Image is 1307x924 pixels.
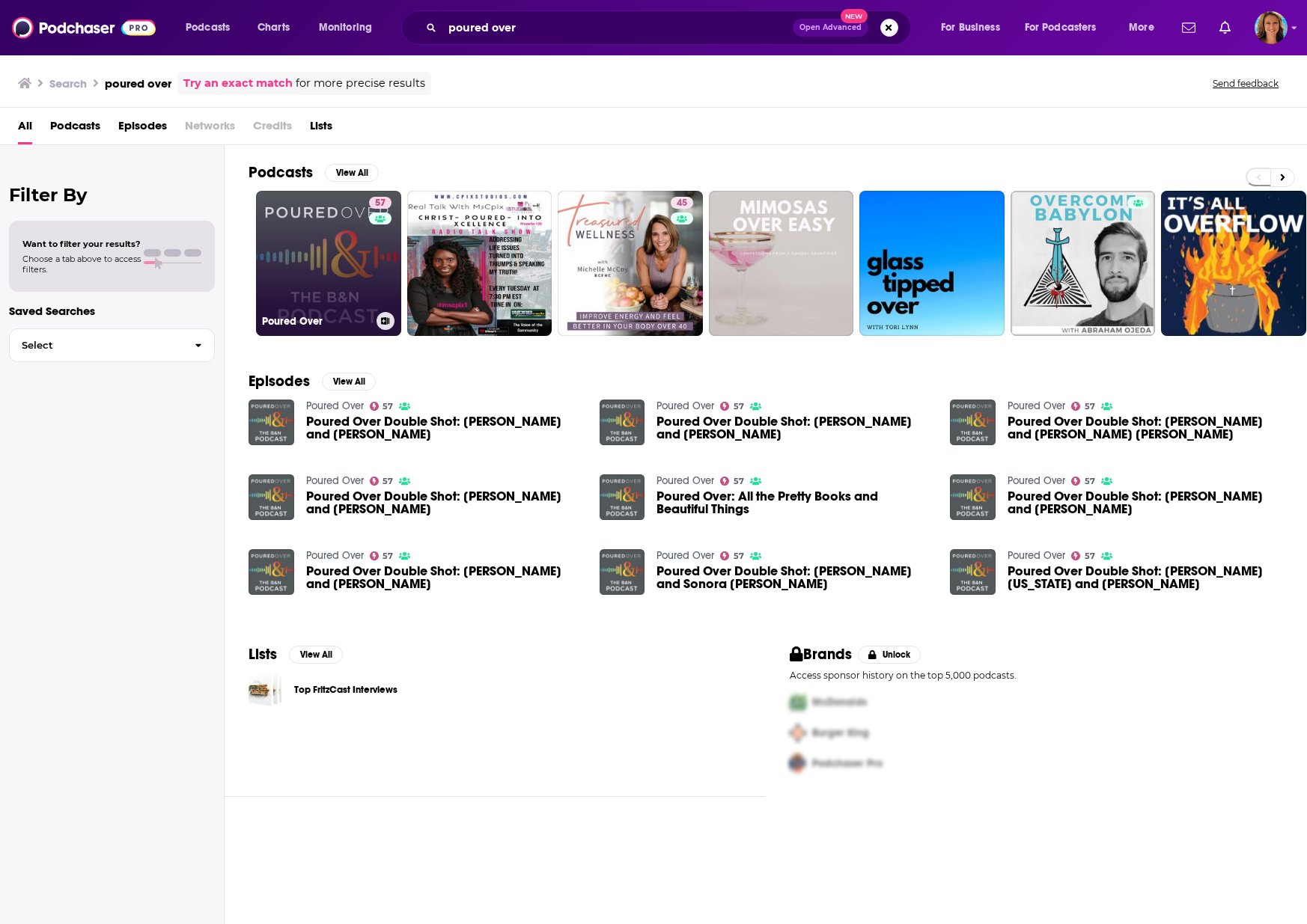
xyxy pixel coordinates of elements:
span: Podchaser Pro [812,757,883,770]
button: open menu [1118,16,1173,40]
a: Poured Over Double Shot: Aisling Rawle and Emily Nussbaum [600,400,645,445]
a: Show notifications dropdown [1213,15,1237,40]
span: 57 [383,553,393,560]
div: Search podcasts, credits, & more... [415,10,925,45]
img: Poured Over Double Shot: Emily Adrian and Jo Hamya [249,400,294,445]
a: Poured Over Double Shot: Tania James and Julia Fine [306,565,582,590]
h2: Lists [249,645,277,664]
img: Third Pro Logo [784,748,812,779]
img: First Pro Logo [784,687,812,718]
span: Burger King [812,726,869,739]
h3: Poured Over [262,315,371,328]
img: Second Pro Logo [784,718,812,748]
span: 57 [383,478,393,485]
a: Poured Over: All the Pretty Books and Beautiful Things [600,474,645,520]
a: Poured Over [1008,400,1065,412]
a: Poured Over Double Shot: Daniel Mason and Paul Murray [950,474,996,520]
button: Open AdvancedNew [793,19,868,37]
a: 57 [720,551,744,560]
a: Poured Over Double Shot: Nathan Hill and Ben Fountain [249,474,294,520]
a: Poured Over [306,400,364,412]
a: Poured Over: All the Pretty Books and Beautiful Things [656,490,932,515]
span: for more precise results [296,75,425,92]
img: Poured Over Double Shot: Claire Dederer and Sonora Jha [600,549,645,595]
a: 57 [720,402,744,411]
a: 57Poured Over [256,191,401,336]
span: More [1129,17,1154,38]
a: Poured Over Double Shot: Tessa Hulls and Griffin Hansbury [1008,415,1283,441]
a: Top FritzCast Interviews [249,673,282,706]
button: View All [289,646,343,664]
span: Poured Over Double Shot: [PERSON_NAME] and [PERSON_NAME] [656,415,932,441]
span: Podcasts [186,17,230,38]
a: Top FritzCast Interviews [294,682,397,698]
span: For Podcasters [1025,17,1097,38]
a: Lists [310,114,332,144]
a: Show notifications dropdown [1176,15,1201,40]
button: open menu [1015,16,1118,40]
span: Networks [185,114,235,144]
button: open menu [175,16,249,40]
button: Unlock [858,646,921,664]
span: 57 [1085,478,1095,485]
button: Send feedback [1208,77,1283,90]
a: Poured Over [306,549,364,562]
button: Show profile menu [1255,11,1288,44]
a: 57 [370,551,394,560]
a: Poured Over Double Shot: Daniel Mason and Paul Murray [1008,490,1283,515]
span: McDonalds [812,696,867,709]
h2: Episodes [249,372,310,391]
p: Access sponsor history on the top 5,000 podcasts. [790,670,1283,681]
a: 45 [558,191,703,336]
a: Podcasts [50,114,100,144]
button: open menu [930,16,1019,40]
img: Podchaser - Follow, Share and Rate Podcasts [12,13,156,42]
h3: poured over [105,76,171,91]
a: Episodes [118,114,167,144]
span: New [841,9,868,23]
a: Try an exact match [183,75,293,92]
img: Poured Over Double Shot: Tessa Hulls and Griffin Hansbury [950,400,996,445]
p: Saved Searches [9,304,215,318]
span: Logged in as MeganBeatie [1255,11,1288,44]
a: 57 [720,477,744,486]
span: Charts [258,17,290,38]
a: 57 [369,197,392,209]
button: View All [325,164,379,182]
h2: Brands [790,645,852,664]
img: Poured Over Double Shot: Bryan Washington and Curtis Chin [950,549,996,595]
span: 57 [1085,553,1095,560]
span: Monitoring [319,17,372,38]
a: Poured Over [656,474,714,487]
a: Poured Over Double Shot: Bryan Washington and Curtis Chin [1008,565,1283,590]
a: Poured Over [656,549,714,562]
a: All [18,114,32,144]
h3: Search [49,76,87,91]
a: Poured Over [1008,549,1065,562]
span: For Business [941,17,1000,38]
span: Credits [253,114,292,144]
span: Choose a tab above to access filters. [22,254,141,275]
a: 45 [671,197,693,209]
span: Want to filter your results? [22,239,141,249]
img: Poured Over Double Shot: Tania James and Julia Fine [249,549,294,595]
a: Poured Over Double Shot: Claire Dederer and Sonora Jha [656,565,932,590]
h2: Filter By [9,184,215,206]
a: Poured Over Double Shot: Nathan Hill and Ben Fountain [306,490,582,515]
span: 57 [1085,403,1095,410]
a: Poured Over Double Shot: Emily Adrian and Jo Hamya [306,415,582,441]
a: 57 [370,402,394,411]
a: Poured Over Double Shot: Aisling Rawle and Emily Nussbaum [656,415,932,441]
a: 57 [1071,477,1095,486]
span: 45 [677,196,687,211]
span: Poured Over Double Shot: [PERSON_NAME] and [PERSON_NAME] [PERSON_NAME] [1008,415,1283,441]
